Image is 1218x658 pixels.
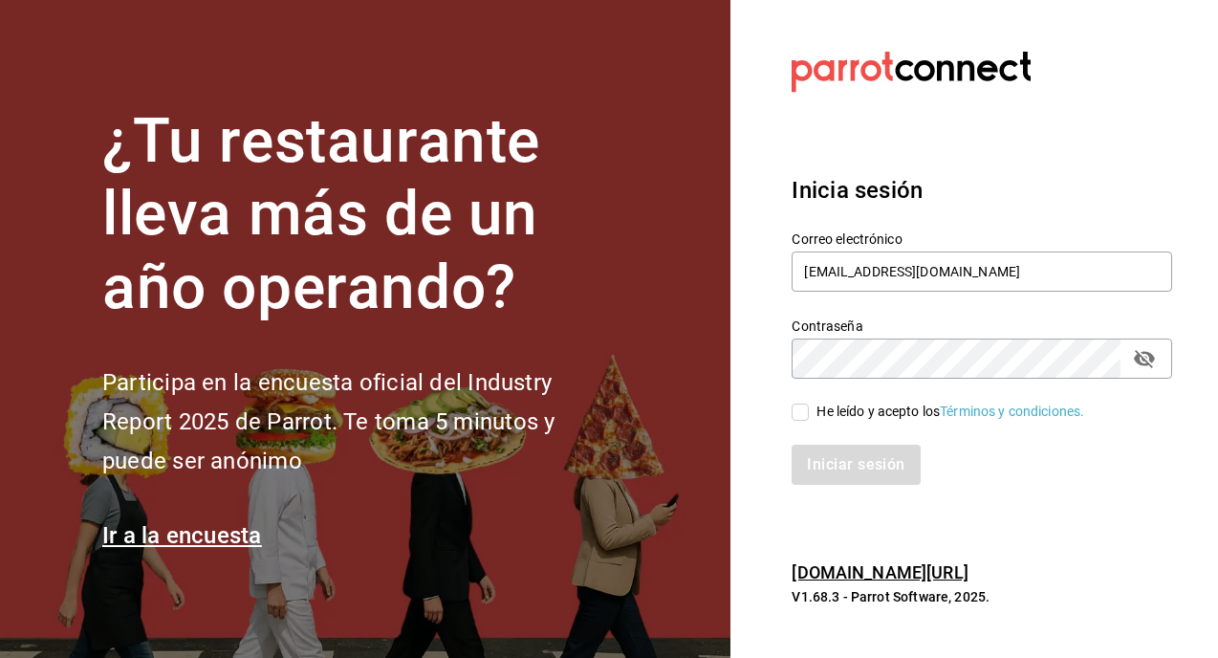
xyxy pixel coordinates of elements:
[102,522,262,549] a: Ir a la encuesta
[940,404,1084,419] a: Términos y condiciones.
[792,231,1172,245] label: Correo electrónico
[816,402,1084,422] div: He leído y acepto los
[792,173,1172,208] h3: Inicia sesión
[792,318,1172,332] label: Contraseña
[102,105,619,325] h1: ¿Tu restaurante lleva más de un año operando?
[1128,342,1161,375] button: passwordField
[792,587,1172,606] p: V1.68.3 - Parrot Software, 2025.
[792,562,968,582] a: [DOMAIN_NAME][URL]
[792,252,1172,292] input: Ingresa tu correo electrónico
[102,363,619,480] h2: Participa en la encuesta oficial del Industry Report 2025 de Parrot. Te toma 5 minutos y puede se...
